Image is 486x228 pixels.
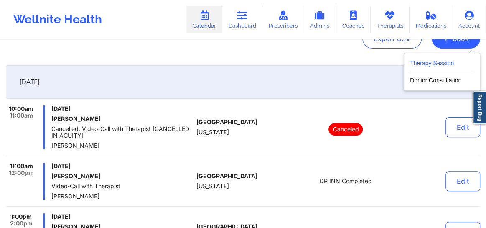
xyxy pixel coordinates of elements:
p: Canceled [328,123,363,136]
a: Medications [410,6,453,33]
span: Cancelled: Video-Call with Therapist [CANCELLED IN ACUITY] [51,126,193,139]
span: [DATE] [51,213,193,220]
span: [GEOGRAPHIC_DATA] [196,119,257,126]
span: 12:00pm [9,169,34,176]
span: 2:00pm [10,220,33,227]
span: [GEOGRAPHIC_DATA] [196,173,257,179]
span: 10:00am [9,105,33,112]
h6: [PERSON_NAME] [51,173,193,179]
a: Admins [303,6,336,33]
a: Therapists [371,6,410,33]
span: [DATE] [51,163,193,169]
a: Coaches [336,6,371,33]
span: + [443,36,449,41]
button: Edit [445,171,480,191]
a: Dashboard [222,6,262,33]
span: [PERSON_NAME] [51,193,193,200]
span: 11:00am [10,112,33,119]
button: Doctor Consultation [410,72,474,85]
span: [DATE] [51,105,193,112]
span: [US_STATE] [196,129,229,136]
h6: [PERSON_NAME] [51,115,193,122]
a: Prescribers [262,6,304,33]
button: Edit [445,117,480,137]
span: DP INN Completed [320,178,372,184]
span: Video-Call with Therapist [51,183,193,190]
a: Account [452,6,486,33]
a: Report Bug [473,91,486,124]
span: 11:00am [10,163,33,169]
a: Calendar [186,6,222,33]
span: 1:00pm [10,213,32,220]
span: [DATE] [20,78,39,86]
span: [US_STATE] [196,183,229,190]
button: Therapy Session [410,58,474,72]
span: [PERSON_NAME] [51,142,193,149]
